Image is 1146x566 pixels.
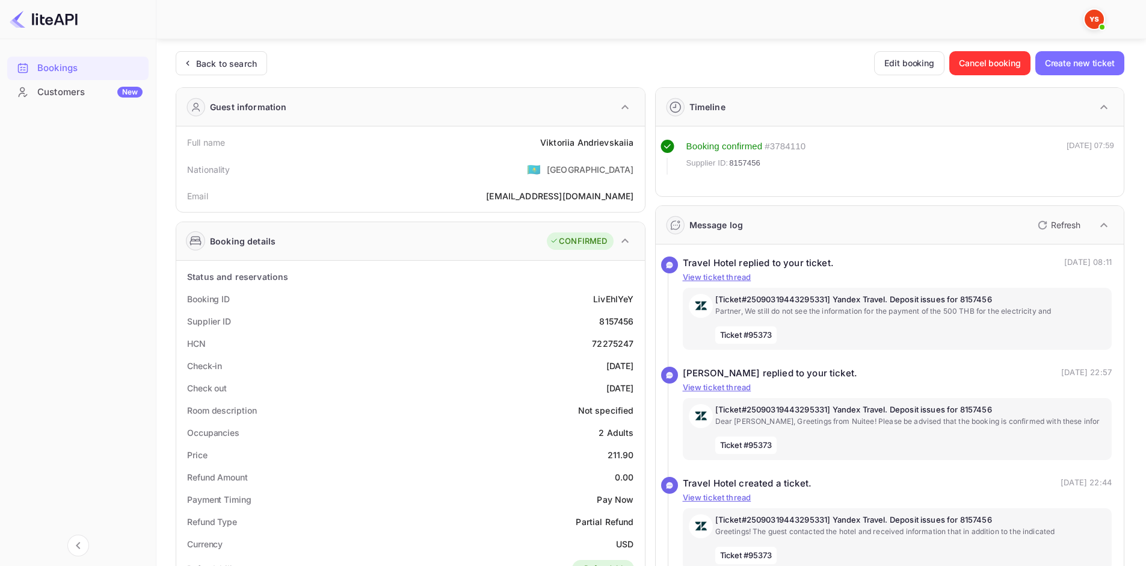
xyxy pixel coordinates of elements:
div: [EMAIL_ADDRESS][DOMAIN_NAME] [486,190,633,202]
div: Booking ID [187,293,230,305]
div: CONFIRMED [550,235,607,247]
div: Booking details [210,235,276,247]
div: Check-in [187,359,222,372]
div: Status and reservations [187,270,288,283]
img: AwvSTEc2VUhQAAAAAElFTkSuQmCC [689,514,713,538]
p: [DATE] 22:57 [1061,367,1112,381]
div: HCN [187,337,206,350]
button: Refresh [1030,216,1085,235]
p: View ticket thread [683,272,1112,284]
div: 72275247 [592,337,633,350]
div: [GEOGRAPHIC_DATA] [547,163,634,176]
div: Timeline [689,101,725,113]
div: Price [187,449,208,461]
div: Bookings [37,61,143,75]
img: AwvSTEc2VUhQAAAAAElFTkSuQmCC [689,294,713,318]
div: Message log [689,219,744,231]
div: USD [616,538,633,550]
p: [Ticket#25090319443295331] Yandex Travel. Deposit issues for 8157456 [715,514,1106,526]
div: [DATE] [606,359,634,372]
div: # 3784110 [765,140,806,154]
a: Bookings [7,57,149,79]
span: United States [527,158,541,180]
p: Refresh [1051,219,1080,231]
div: 8157456 [599,315,633,328]
div: Back to search [196,57,257,70]
p: [Ticket#25090319443295331] Yandex Travel. Deposit issues for 8157456 [715,404,1106,416]
div: [DATE] 07:59 [1067,140,1114,175]
div: Booking confirmed [686,140,763,154]
div: Check out [187,382,227,394]
div: Pay Now [597,493,633,506]
span: Ticket #95373 [715,547,777,565]
div: Currency [187,538,223,550]
p: [DATE] 08:11 [1064,257,1112,270]
div: Refund Type [187,515,237,528]
div: Room description [187,404,256,417]
div: Bookings [7,57,149,80]
div: New [117,87,143,98]
p: [DATE] 22:44 [1061,477,1112,491]
p: Dear [PERSON_NAME], Greetings from Nuitee! Please be advised that the booking is confirmed with t... [715,416,1106,427]
a: CustomersNew [7,81,149,103]
div: Full name [187,136,225,149]
div: Payment Timing [187,493,251,506]
span: Ticket #95373 [715,326,777,344]
div: Nationality [187,163,230,176]
button: Edit booking [874,51,944,75]
span: Supplier ID: [686,157,729,169]
button: Cancel booking [949,51,1030,75]
p: View ticket thread [683,382,1112,394]
p: [Ticket#25090319443295331] Yandex Travel. Deposit issues for 8157456 [715,294,1106,306]
p: Partner, We still do not see the information for the payment of the 500 THB for the electricity and [715,306,1106,317]
div: Email [187,190,208,202]
div: LivEhlYeY [593,293,633,305]
div: [PERSON_NAME] replied to your ticket. [683,367,858,381]
button: Create new ticket [1035,51,1124,75]
img: LiteAPI logo [10,10,78,29]
span: 8157456 [729,157,760,169]
div: Supplier ID [187,315,231,328]
div: Refund Amount [187,471,248,484]
p: Greetings! The guest contacted the hotel and received information that in addition to the indicated [715,526,1106,537]
div: Not specified [578,404,634,417]
div: Guest information [210,101,287,113]
p: View ticket thread [683,492,1112,504]
div: Customers [37,86,143,99]
div: Partial Refund [576,515,633,528]
div: 211.90 [608,449,634,461]
button: Collapse navigation [67,535,89,556]
div: Occupancies [187,426,239,439]
div: 0.00 [615,471,634,484]
div: Travel Hotel created a ticket. [683,477,812,491]
div: Viktoriia Andrievskaiia [540,136,633,149]
img: Yandex Support [1085,10,1104,29]
div: CustomersNew [7,81,149,104]
div: [DATE] [606,382,634,394]
div: Travel Hotel replied to your ticket. [683,257,834,270]
span: Ticket #95373 [715,437,777,455]
img: AwvSTEc2VUhQAAAAAElFTkSuQmCC [689,404,713,428]
div: 2 Adults [599,426,633,439]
